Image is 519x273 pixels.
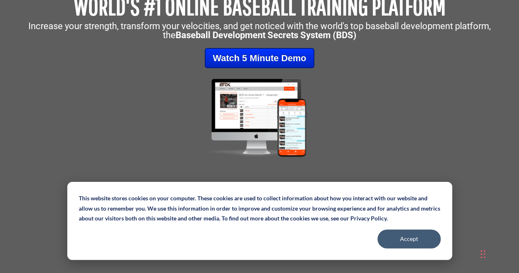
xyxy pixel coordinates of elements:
button: Accept [377,229,441,248]
img: Mockup-2-large [194,76,325,159]
p: Increase your strength, transform your velocities, and get noticed with the world's top baseball ... [4,22,515,40]
a: Watch 5 Minute Demo [205,48,315,68]
p: This website stores cookies on your computer. These cookies are used to collect information about... [79,193,441,224]
div: Drag [480,242,485,266]
iframe: profile [3,12,128,75]
div: Cookie banner [67,182,452,260]
iframe: Chat Widget [402,184,519,273]
strong: Baseball Development Secrets System (BDS) [176,30,357,40]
